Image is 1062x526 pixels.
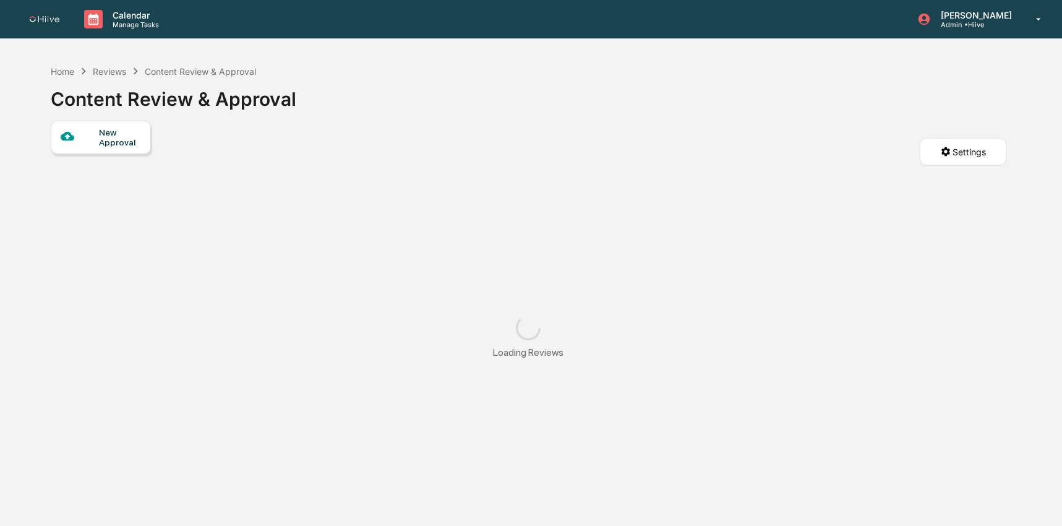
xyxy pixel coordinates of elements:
[51,66,74,77] div: Home
[51,78,296,110] div: Content Review & Approval
[30,16,59,23] img: logo
[103,10,165,20] p: Calendar
[145,66,256,77] div: Content Review & Approval
[920,138,1006,165] button: Settings
[931,20,1018,29] p: Admin • Hiive
[99,127,140,147] div: New Approval
[931,10,1018,20] p: [PERSON_NAME]
[93,66,126,77] div: Reviews
[493,347,563,358] div: Loading Reviews
[103,20,165,29] p: Manage Tasks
